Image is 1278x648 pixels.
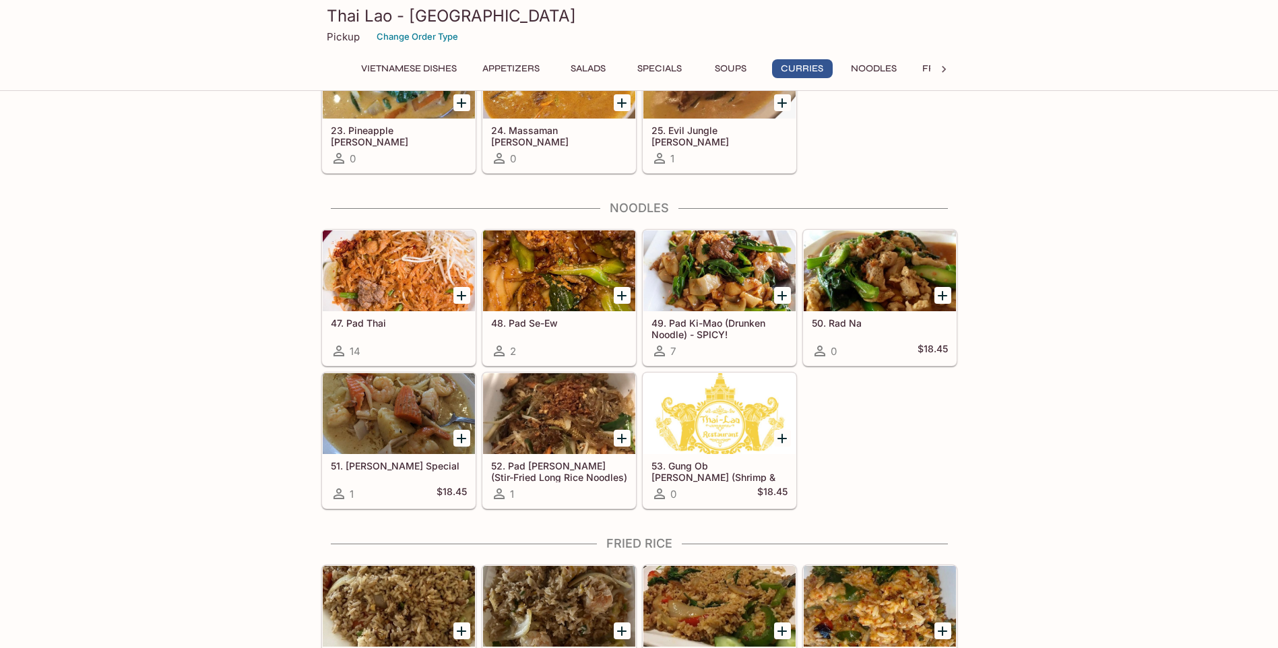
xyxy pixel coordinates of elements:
[701,59,761,78] button: Soups
[643,372,796,509] a: 53. Gung Ob [PERSON_NAME] (Shrimp & Thread Casserole)0$18.45
[774,430,791,447] button: Add 53. Gung Ob Woon Sen (Shrimp & Thread Casserole)
[453,94,470,111] button: Add 23. Pineapple Curry
[934,622,951,639] button: Add 57. Green Curry Fried Rice
[491,317,627,329] h5: 48. Pad Se-Ew
[614,430,631,447] button: Add 52. Pad Woon Sen (Stir-Fried Long Rice Noodles)
[371,26,464,47] button: Change Order Type
[510,152,516,165] span: 0
[774,94,791,111] button: Add 25. Evil Jungle Curry
[323,373,475,454] div: 51. Steven Lau Special
[918,343,948,359] h5: $18.45
[350,345,360,358] span: 14
[843,59,904,78] button: Noodles
[934,287,951,304] button: Add 50. Rad Na
[772,59,833,78] button: Curries
[651,125,788,147] h5: 25. Evil Jungle [PERSON_NAME]
[670,345,676,358] span: 7
[651,317,788,339] h5: 49. Pad Ki-Mao (Drunken Noodle) - SPICY!
[643,38,796,119] div: 25. Evil Jungle Curry
[482,372,636,509] a: 52. Pad [PERSON_NAME] (Stir-Fried Long Rice Noodles)1
[482,37,636,173] a: 24. Massaman [PERSON_NAME]0
[327,5,952,26] h3: Thai Lao - [GEOGRAPHIC_DATA]
[643,230,796,366] a: 49. Pad Ki-Mao (Drunken Noodle) - SPICY!7
[643,373,796,454] div: 53. Gung Ob Woon Sen (Shrimp & Thread Casserole)
[350,488,354,500] span: 1
[323,230,475,311] div: 47. Pad Thai
[629,59,690,78] button: Specials
[643,566,796,647] div: 56. Basil Fried Rice - SPICY!
[614,622,631,639] button: Add 55. Pineapple Fried Rice
[651,460,788,482] h5: 53. Gung Ob [PERSON_NAME] (Shrimp & Thread Casserole)
[804,230,956,311] div: 50. Rad Na
[453,430,470,447] button: Add 51. Steven Lau Special
[804,566,956,647] div: 57. Green Curry Fried Rice
[915,59,983,78] button: Fried Rice
[321,201,957,216] h4: Noodles
[323,566,475,647] div: 54. Thai Fried Rice
[803,230,957,366] a: 50. Rad Na0$18.45
[453,287,470,304] button: Add 47. Pad Thai
[331,125,467,147] h5: 23. Pineapple [PERSON_NAME]
[774,287,791,304] button: Add 49. Pad Ki-Mao (Drunken Noodle) - SPICY!
[614,287,631,304] button: Add 48. Pad Se-Ew
[774,622,791,639] button: Add 56. Basil Fried Rice - SPICY!
[483,566,635,647] div: 55. Pineapple Fried Rice
[321,536,957,551] h4: Fried Rice
[354,59,464,78] button: Vietnamese Dishes
[437,486,467,502] h5: $18.45
[812,317,948,329] h5: 50. Rad Na
[482,230,636,366] a: 48. Pad Se-Ew2
[322,37,476,173] a: 23. Pineapple [PERSON_NAME]0
[350,152,356,165] span: 0
[510,345,516,358] span: 2
[614,94,631,111] button: Add 24. Massaman Curry
[491,125,627,147] h5: 24. Massaman [PERSON_NAME]
[483,230,635,311] div: 48. Pad Se-Ew
[643,230,796,311] div: 49. Pad Ki-Mao (Drunken Noodle) - SPICY!
[331,317,467,329] h5: 47. Pad Thai
[491,460,627,482] h5: 52. Pad [PERSON_NAME] (Stir-Fried Long Rice Noodles)
[643,37,796,173] a: 25. Evil Jungle [PERSON_NAME]1
[322,230,476,366] a: 47. Pad Thai14
[670,488,676,500] span: 0
[831,345,837,358] span: 0
[327,30,360,43] p: Pickup
[558,59,618,78] button: Salads
[510,488,514,500] span: 1
[323,38,475,119] div: 23. Pineapple Curry
[331,460,467,472] h5: 51. [PERSON_NAME] Special
[483,373,635,454] div: 52. Pad Woon Sen (Stir-Fried Long Rice Noodles)
[483,38,635,119] div: 24. Massaman Curry
[670,152,674,165] span: 1
[322,372,476,509] a: 51. [PERSON_NAME] Special1$18.45
[453,622,470,639] button: Add 54. Thai Fried Rice
[757,486,788,502] h5: $18.45
[475,59,547,78] button: Appetizers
